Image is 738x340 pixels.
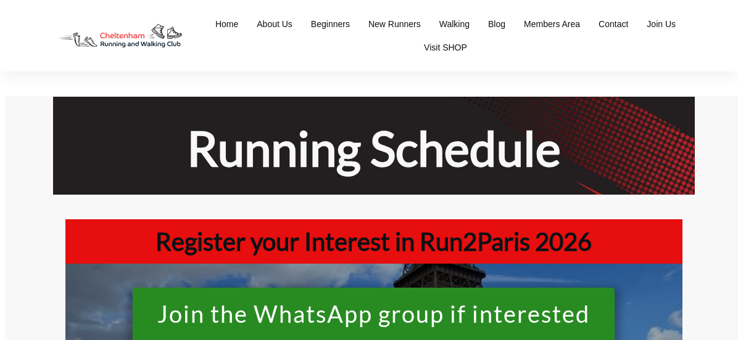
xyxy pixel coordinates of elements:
a: Walking [439,15,470,33]
a: Visit SHOP [424,39,467,56]
a: Members Area [524,15,580,33]
a: Home [215,15,238,33]
a: Blog [488,15,505,33]
span: Join the WhatsApp group if interested [157,301,590,334]
img: Decathlon [48,15,192,57]
a: New Runners [368,15,421,33]
h1: Register your Interest in Run2Paris 2026 [72,225,676,257]
a: Beginners [311,15,350,33]
h1: Running Schedule [66,117,682,179]
a: Join Us [647,15,676,33]
a: About Us [257,15,292,33]
a: Contact [599,15,628,33]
